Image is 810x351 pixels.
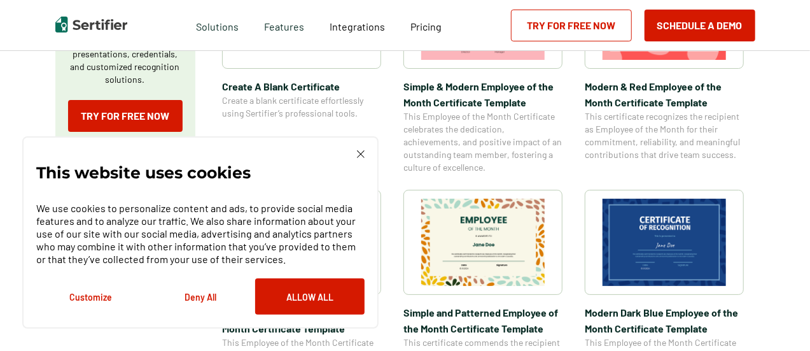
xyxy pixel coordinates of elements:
[196,17,239,33] span: Solutions
[403,78,562,110] span: Simple & Modern Employee of the Month Certificate Template
[36,278,146,315] button: Customize
[330,17,385,33] a: Integrations
[146,278,255,315] button: Deny All
[264,17,304,33] span: Features
[255,278,365,315] button: Allow All
[36,166,251,179] p: This website uses cookies
[603,199,726,286] img: Modern Dark Blue Employee of the Month Certificate Template
[36,202,365,266] p: We use cookies to personalize content and ads, to provide social media features and to analyze ou...
[357,150,365,158] img: Cookie Popup Close
[330,20,385,32] span: Integrations
[68,22,183,86] p: Create a blank certificate with Sertifier for professional presentations, credentials, and custom...
[403,110,562,174] span: This Employee of the Month Certificate celebrates the dedication, achievements, and positive impa...
[645,10,755,41] button: Schedule a Demo
[403,304,562,336] span: Simple and Patterned Employee of the Month Certificate Template
[68,100,183,132] a: Try for Free Now
[585,78,744,110] span: Modern & Red Employee of the Month Certificate Template
[585,110,744,161] span: This certificate recognizes the recipient as Employee of the Month for their commitment, reliabil...
[421,199,545,286] img: Simple and Patterned Employee of the Month Certificate Template
[222,94,381,120] span: Create a blank certificate effortlessly using Sertifier’s professional tools.
[746,290,810,351] iframe: Chat Widget
[410,20,442,32] span: Pricing
[410,17,442,33] a: Pricing
[585,304,744,336] span: Modern Dark Blue Employee of the Month Certificate Template
[55,17,127,32] img: Sertifier | Digital Credentialing Platform
[222,78,381,94] span: Create A Blank Certificate
[511,10,632,41] a: Try for Free Now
